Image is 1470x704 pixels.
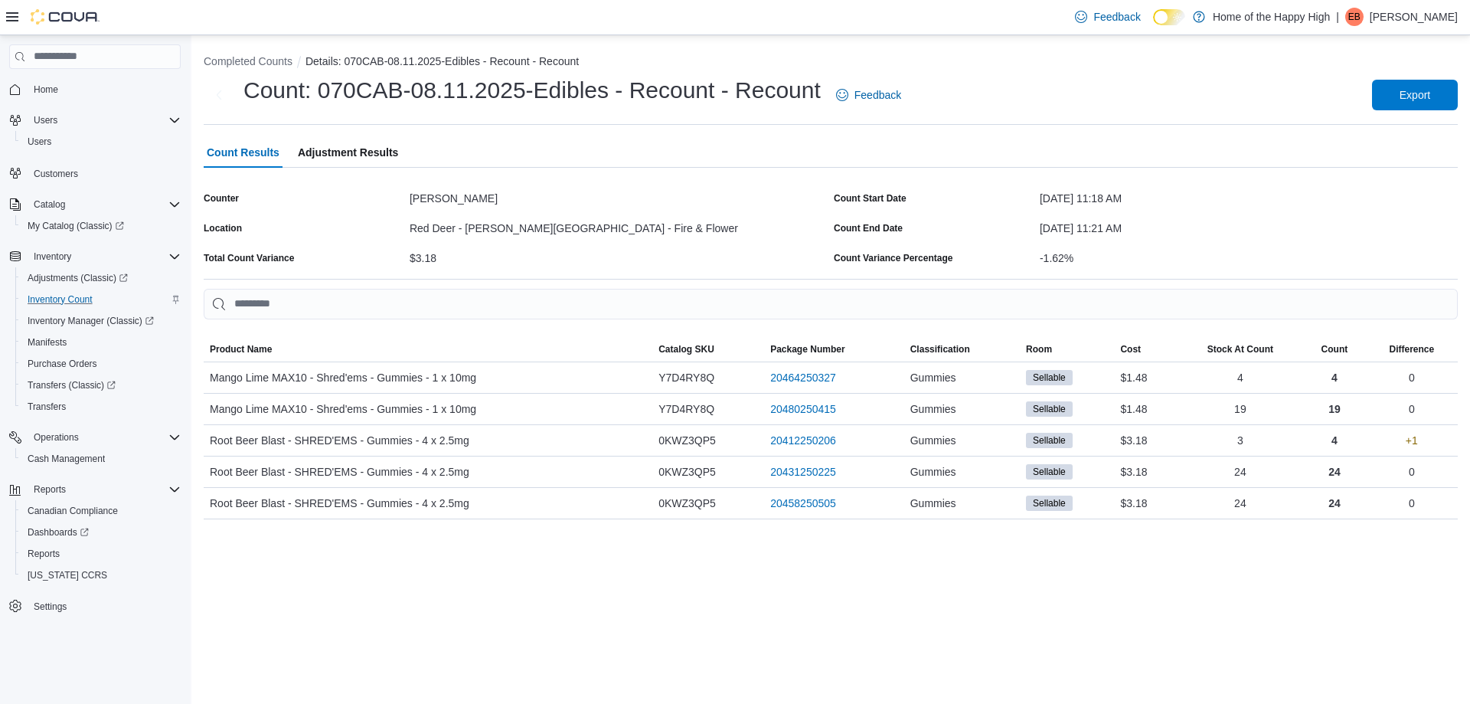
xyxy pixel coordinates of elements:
button: Details: 070CAB-08.11.2025-Edibles - Recount - Recount [305,55,579,67]
a: Manifests [21,333,73,352]
button: Customers [3,162,187,184]
div: 3 [1178,425,1304,456]
p: [PERSON_NAME] [1370,8,1458,26]
span: Dashboards [21,523,181,542]
p: 0 [1409,463,1415,481]
span: Canadian Compliance [21,502,181,520]
div: [DATE] 11:21 AM [1040,216,1458,234]
button: Manifests [15,332,187,353]
button: Classification [904,337,1020,362]
span: Purchase Orders [21,355,181,373]
a: My Catalog (Classic) [15,215,187,237]
span: Sellable [1033,496,1066,510]
span: Count Results [207,137,279,168]
button: Cost [1114,337,1177,362]
button: Operations [28,428,85,447]
button: Transfers [15,396,187,417]
a: Adjustments (Classic) [21,269,134,287]
p: Home of the Happy High [1213,8,1330,26]
span: Adjustments (Classic) [21,269,181,287]
span: 0KWZ3QP5 [658,463,716,481]
span: Dark Mode [1153,25,1154,26]
label: Location [204,222,242,234]
span: Gummies [910,368,956,387]
div: $1.48 [1114,362,1177,393]
a: Settings [28,598,73,616]
span: Root Beer Blast - SHRED'EMS - Gummies - 4 x 2.5mg [210,463,469,481]
div: Stock At Count [1207,343,1273,355]
button: Inventory [28,247,77,266]
button: Export [1372,80,1458,110]
div: $3.18 [1114,457,1177,487]
span: Cash Management [21,450,181,468]
span: Manifests [21,333,181,352]
span: Catalog SKU [658,343,714,355]
span: Product Name [210,343,272,355]
button: Reports [15,543,187,565]
span: Feedback [854,87,901,103]
p: 24 [1328,463,1341,481]
nav: An example of EuiBreadcrumbs [204,54,1458,72]
span: Count [1321,343,1348,355]
button: Canadian Compliance [15,500,187,522]
span: Reports [34,483,66,496]
span: Inventory Count [28,293,93,306]
img: Cova [31,9,100,25]
div: Emily Bye [1345,8,1364,26]
button: Catalog SKU [652,337,764,362]
input: This is a search bar. As you type, the results lower in the page will automatically filter. [204,289,1458,319]
span: Mango Lime MAX10 - Shred'ems - Gummies - 1 x 10mg [210,400,476,418]
span: Y7D4RY8Q [658,368,714,387]
div: $3.18 [410,246,828,264]
span: Room [1026,343,1052,355]
span: Y7D4RY8Q [658,400,714,418]
a: Inventory Count [21,290,99,309]
a: Canadian Compliance [21,502,124,520]
h1: Count: 070CAB-08.11.2025-Edibles - Recount - Recount [243,75,821,106]
button: Completed Counts [204,55,292,67]
a: Dashboards [15,522,187,543]
a: 20480250415 [770,400,836,418]
a: 20431250225 [770,463,836,481]
span: Home [28,80,181,99]
span: EB [1348,8,1361,26]
span: Home [34,83,58,96]
span: Reports [21,545,181,563]
a: Transfers [21,398,72,416]
a: Transfers (Classic) [21,376,122,395]
div: 24 [1178,457,1304,487]
span: Operations [34,431,79,444]
span: Customers [34,168,78,180]
a: 20464250327 [770,368,836,387]
span: Manifests [28,336,67,349]
a: Inventory Manager (Classic) [21,312,160,330]
span: Inventory Count [21,290,181,309]
p: | [1336,8,1339,26]
span: Sellable [1033,465,1066,479]
span: Export [1400,87,1430,103]
button: Room [1020,337,1114,362]
button: Inventory [3,246,187,267]
a: Feedback [830,80,907,110]
label: Count End Date [834,222,903,234]
button: Product Name [204,337,652,362]
p: 0 [1409,494,1415,512]
span: Inventory Manager (Classic) [21,312,181,330]
span: Cost [1120,343,1141,355]
button: Catalog [28,195,71,214]
span: Transfers [28,401,66,413]
span: Canadian Compliance [28,505,118,517]
span: 0KWZ3QP5 [658,494,716,512]
span: Cash Management [28,453,105,465]
span: Operations [28,428,181,447]
span: Users [21,133,181,151]
span: Inventory [34,250,71,263]
span: Gummies [910,400,956,418]
span: 0KWZ3QP5 [658,431,716,450]
span: Transfers (Classic) [28,379,116,391]
a: 20458250505 [770,494,836,512]
span: Classification [910,343,970,355]
button: Stock At Count [1178,337,1304,362]
span: Sellable [1033,371,1066,385]
div: Total Count Variance [204,252,294,264]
